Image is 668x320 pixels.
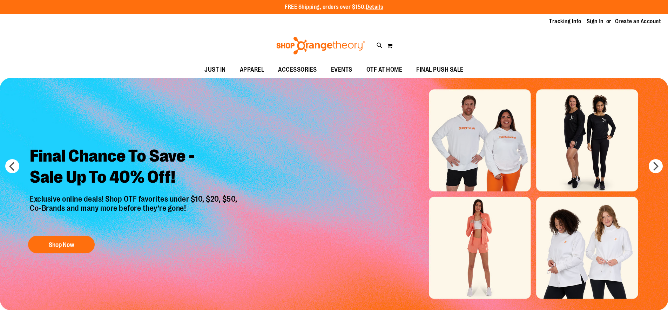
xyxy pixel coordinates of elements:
span: EVENTS [331,62,352,78]
span: OTF AT HOME [366,62,403,78]
a: Final Chance To Save -Sale Up To 40% Off! Exclusive online deals! Shop OTF favorites under $10, $... [25,140,244,257]
a: Tracking Info [549,18,581,25]
button: prev [5,159,19,173]
a: Sign In [587,18,603,25]
a: Create an Account [615,18,661,25]
h2: Final Chance To Save - Sale Up To 40% Off! [25,140,244,195]
a: Details [366,4,383,10]
p: Exclusive online deals! Shop OTF favorites under $10, $20, $50, Co-Brands and many more before th... [25,195,244,229]
span: ACCESSORIES [278,62,317,78]
span: FINAL PUSH SALE [416,62,464,78]
span: APPAREL [240,62,264,78]
span: JUST IN [204,62,226,78]
button: next [649,159,663,173]
button: Shop Now [28,236,95,253]
p: FREE Shipping, orders over $150. [285,3,383,11]
img: Shop Orangetheory [275,37,366,54]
